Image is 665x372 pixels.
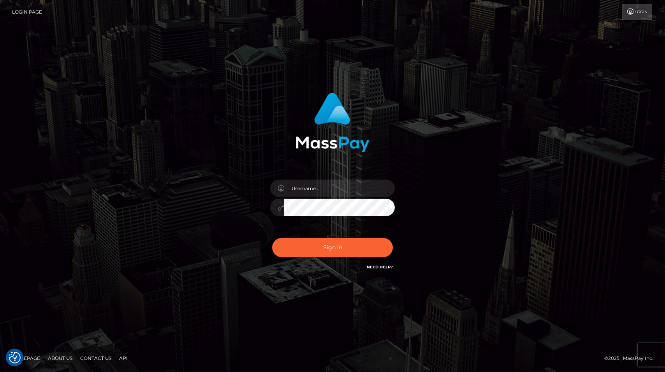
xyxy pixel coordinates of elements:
[116,352,131,364] a: API
[9,352,21,363] img: Revisit consent button
[12,4,42,20] a: Login Page
[604,354,659,363] div: © 2025 , MassPay Inc.
[45,352,76,364] a: About Us
[9,352,43,364] a: Homepage
[77,352,114,364] a: Contact Us
[272,238,393,257] button: Sign in
[9,352,21,363] button: Consent Preferences
[284,180,395,197] input: Username...
[367,264,393,270] a: Need Help?
[296,93,369,152] img: MassPay Login
[622,4,652,20] a: Login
